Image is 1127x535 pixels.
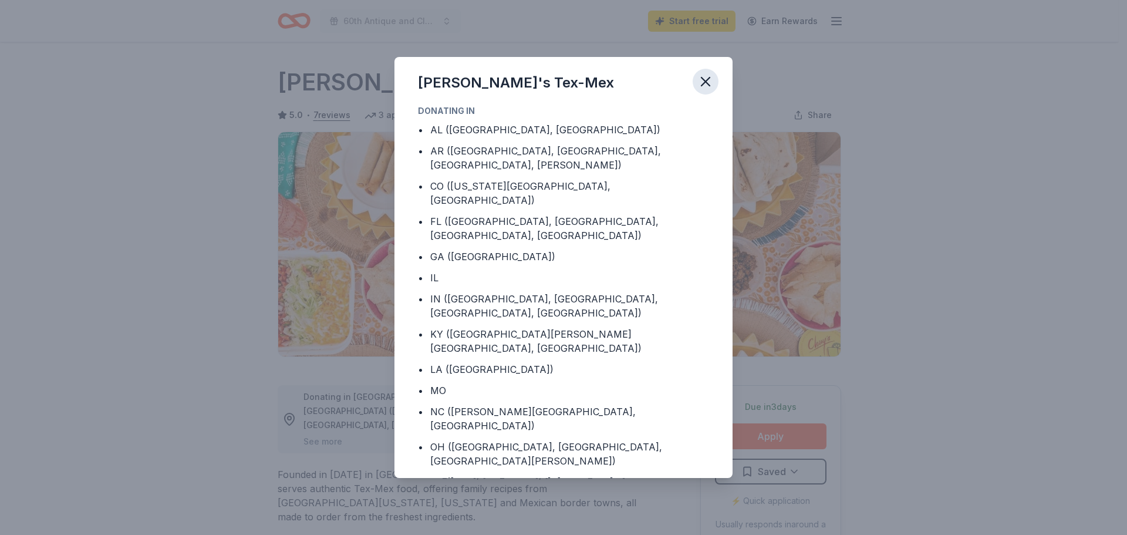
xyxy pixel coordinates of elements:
[430,292,709,320] div: IN ([GEOGRAPHIC_DATA], [GEOGRAPHIC_DATA], [GEOGRAPHIC_DATA], [GEOGRAPHIC_DATA])
[418,292,423,306] div: •
[418,271,423,285] div: •
[430,383,446,398] div: MO
[418,475,423,489] div: •
[430,362,554,376] div: LA ([GEOGRAPHIC_DATA])
[418,383,423,398] div: •
[430,327,709,355] div: KY ([GEOGRAPHIC_DATA][PERSON_NAME][GEOGRAPHIC_DATA], [GEOGRAPHIC_DATA])
[430,271,438,285] div: IL
[418,73,614,92] div: [PERSON_NAME]'s Tex-Mex
[418,440,423,454] div: •
[418,144,423,158] div: •
[430,214,709,243] div: FL ([GEOGRAPHIC_DATA], [GEOGRAPHIC_DATA], [GEOGRAPHIC_DATA], [GEOGRAPHIC_DATA])
[430,440,709,468] div: OH ([GEOGRAPHIC_DATA], [GEOGRAPHIC_DATA], [GEOGRAPHIC_DATA][PERSON_NAME])
[418,405,423,419] div: •
[430,475,709,503] div: OK ([GEOGRAPHIC_DATA], [US_STATE][GEOGRAPHIC_DATA], [GEOGRAPHIC_DATA])
[418,362,423,376] div: •
[430,144,709,172] div: AR ([GEOGRAPHIC_DATA], [GEOGRAPHIC_DATA], [GEOGRAPHIC_DATA], [PERSON_NAME])
[418,214,423,228] div: •
[418,104,709,118] div: Donating in
[418,327,423,341] div: •
[418,179,423,193] div: •
[418,250,423,264] div: •
[430,123,660,137] div: AL ([GEOGRAPHIC_DATA], [GEOGRAPHIC_DATA])
[430,179,709,207] div: CO ([US_STATE][GEOGRAPHIC_DATA], [GEOGRAPHIC_DATA])
[418,123,423,137] div: •
[430,250,555,264] div: GA ([GEOGRAPHIC_DATA])
[430,405,709,433] div: NC ([PERSON_NAME][GEOGRAPHIC_DATA], [GEOGRAPHIC_DATA])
